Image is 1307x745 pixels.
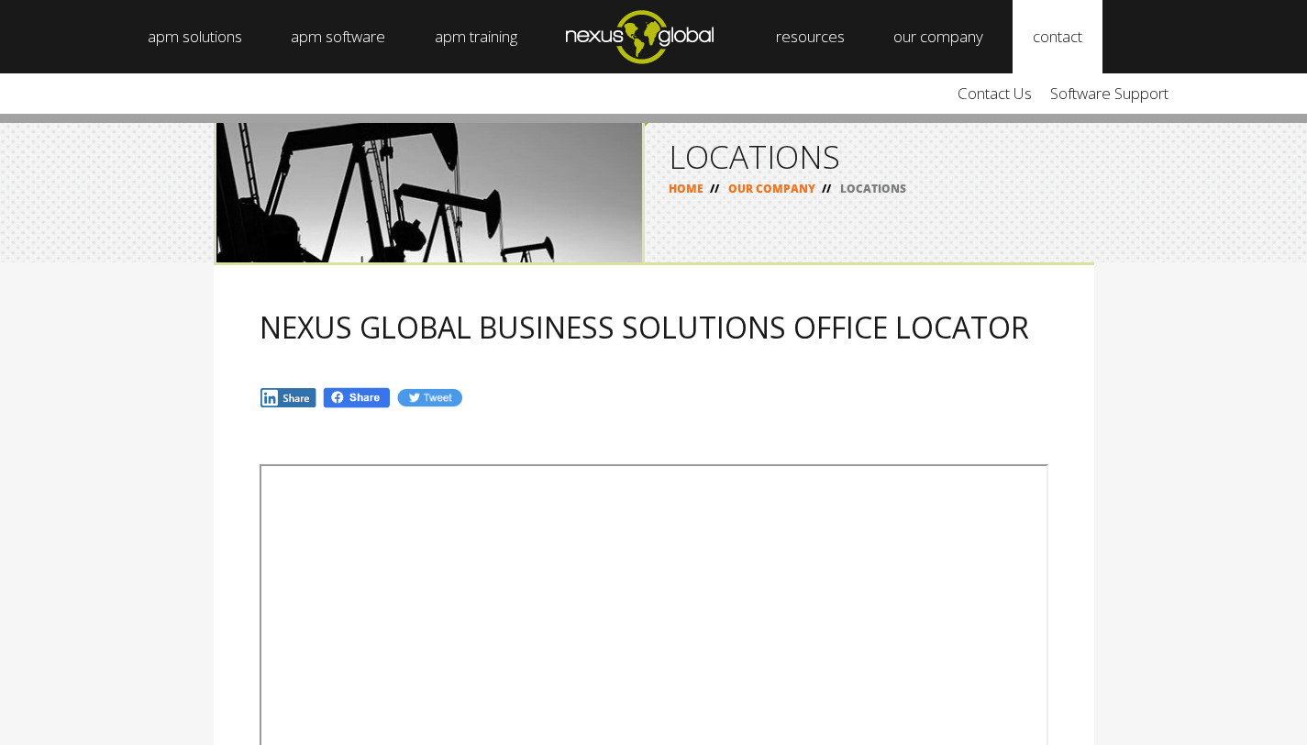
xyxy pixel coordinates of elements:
span: // [703,181,725,196]
img: Tw.jpg [396,387,462,408]
a: Contact Us [948,73,1041,114]
img: In.jpg [260,387,318,408]
h1: LOCATIONS [669,140,1070,172]
span: // [815,181,837,196]
img: Fb.png [322,386,392,409]
a: OUR COMPANY [728,181,815,196]
a: HOME [669,181,703,196]
h2: NEXUS GLOBAL BUSINESS SOLUTIONS OFFICE LOCATOR [260,311,1048,343]
a: Software Support [1041,73,1178,114]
